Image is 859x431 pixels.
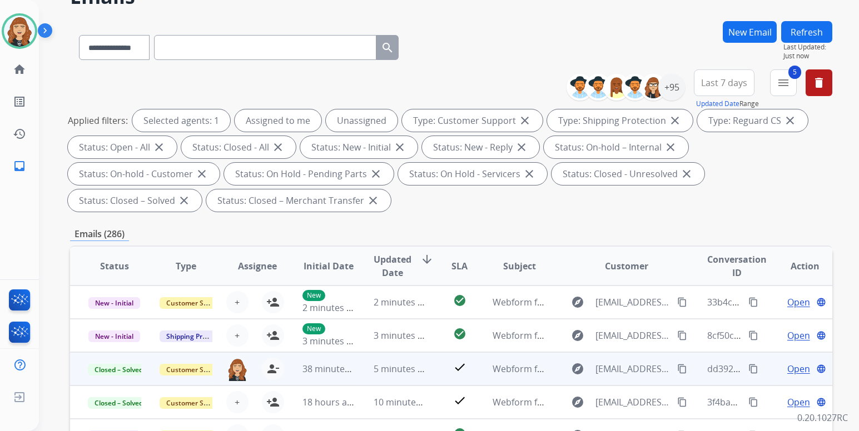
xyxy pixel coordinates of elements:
mat-icon: language [816,364,826,374]
mat-icon: check [453,394,466,407]
mat-icon: menu [777,76,790,89]
mat-icon: arrow_downward [420,253,434,266]
span: [EMAIL_ADDRESS][DOMAIN_NAME] [595,362,671,375]
p: Emails (286) [70,227,129,241]
span: 10 minutes ago [374,396,438,408]
span: + [235,295,240,309]
mat-icon: explore [571,362,584,375]
span: Just now [783,52,832,61]
mat-icon: content_copy [748,330,758,340]
button: + [226,391,249,413]
mat-icon: close [664,141,677,154]
span: Last Updated: [783,43,832,52]
button: + [226,324,249,347]
p: Applied filters: [68,114,128,127]
div: Status: On Hold - Pending Parts [224,163,394,185]
span: Open [787,295,810,309]
mat-icon: check_circle [453,294,466,307]
th: Action [761,247,832,285]
mat-icon: person_add [266,295,280,309]
span: Webform from [EMAIL_ADDRESS][DOMAIN_NAME] on [DATE] [493,296,744,308]
button: 5 [770,69,797,96]
span: New - Initial [88,297,140,309]
div: Status: Closed - Unresolved [552,163,704,185]
span: Status [100,259,129,273]
span: [EMAIL_ADDRESS][DOMAIN_NAME] [595,295,671,309]
mat-icon: search [381,41,394,54]
mat-icon: close [195,167,208,181]
mat-icon: home [13,63,26,76]
div: Status: On-hold – Internal [544,136,688,158]
span: 3 minutes ago [302,335,362,347]
button: + [226,291,249,313]
mat-icon: close [515,141,528,154]
span: 2 minutes ago [374,296,433,308]
span: Webform from [EMAIL_ADDRESS][DOMAIN_NAME] on [DATE] [493,329,744,342]
mat-icon: close [393,141,406,154]
span: Last 7 days [701,81,747,85]
img: avatar [4,16,35,47]
span: Closed – Solved [88,364,150,375]
span: 5 [788,66,801,79]
div: Assigned to me [235,109,321,132]
div: Status: Closed – Solved [68,189,202,212]
div: +95 [658,74,685,101]
div: Status: New - Reply [422,136,539,158]
p: 0.20.1027RC [797,411,848,424]
span: 2 minutes ago [302,302,362,314]
mat-icon: content_copy [677,297,687,307]
span: Customer [605,259,648,273]
div: Type: Customer Support [402,109,543,132]
span: Type [176,259,196,273]
mat-icon: inbox [13,159,26,173]
span: Webform from [EMAIL_ADDRESS][DOMAIN_NAME] on [DATE] [493,363,744,375]
div: Selected agents: 1 [132,109,230,132]
button: Last 7 days [694,69,754,96]
mat-icon: close [523,167,536,181]
mat-icon: close [783,114,797,127]
span: Customer Support [160,397,232,409]
span: SLA [451,259,468,273]
div: Status: On-hold - Customer [68,163,220,185]
mat-icon: person_remove [266,362,280,375]
mat-icon: language [816,297,826,307]
mat-icon: close [271,141,285,154]
span: New - Initial [88,330,140,342]
mat-icon: close [369,167,383,181]
p: New [302,290,325,301]
img: agent-avatar [226,358,249,381]
button: New Email [723,21,777,43]
span: 18 hours ago [302,396,357,408]
span: Conversation ID [707,253,767,279]
span: Range [696,99,759,108]
span: Updated Date [374,253,411,279]
div: Status: Closed – Merchant Transfer [206,189,391,212]
mat-icon: check [453,360,466,374]
mat-icon: content_copy [677,397,687,407]
span: Customer Support [160,364,232,375]
span: Open [787,362,810,375]
mat-icon: explore [571,395,584,409]
span: Assignee [238,259,277,273]
div: Type: Shipping Protection [547,109,693,132]
mat-icon: check_circle [453,327,466,340]
span: + [235,395,240,409]
mat-icon: close [366,194,380,207]
mat-icon: explore [571,329,584,342]
span: Webform from [EMAIL_ADDRESS][DOMAIN_NAME] on [DATE] [493,396,744,408]
mat-icon: list_alt [13,95,26,108]
span: 3 minutes ago [374,329,433,342]
button: Updated Date [696,99,739,108]
mat-icon: language [816,397,826,407]
mat-icon: close [518,114,532,127]
mat-icon: history [13,127,26,141]
span: + [235,329,240,342]
mat-icon: person_add [266,329,280,342]
div: Status: New - Initial [300,136,418,158]
mat-icon: close [152,141,166,154]
div: Unassigned [326,109,398,132]
span: 38 minutes ago [302,363,367,375]
span: Closed – Solved [88,397,150,409]
span: Shipping Protection [160,330,236,342]
mat-icon: close [680,167,693,181]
